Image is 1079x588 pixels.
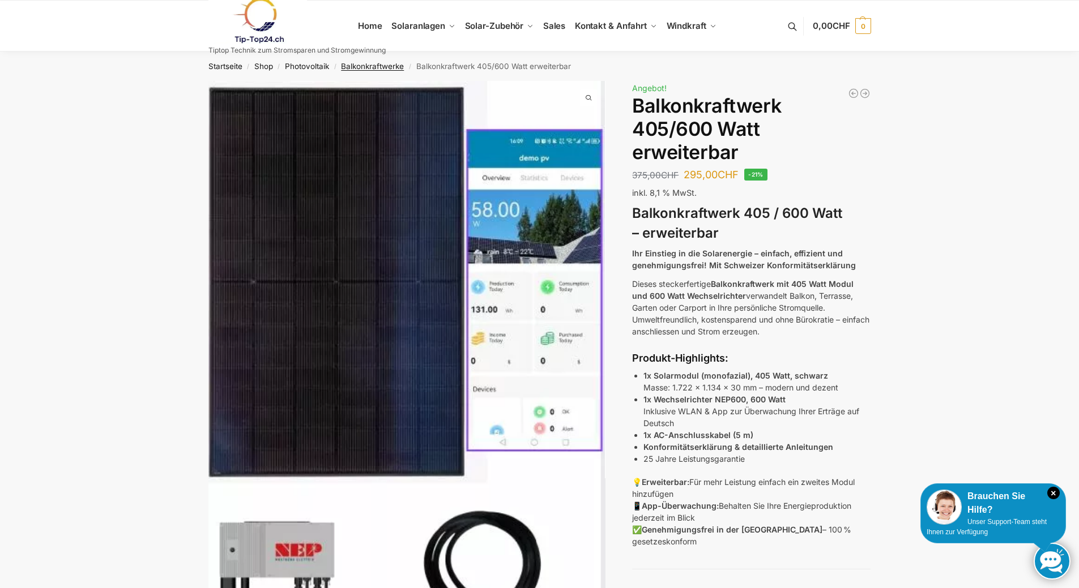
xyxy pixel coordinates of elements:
i: Schließen [1047,487,1060,499]
span: Solar-Zubehör [465,20,524,31]
a: Balkonkraftwerke [341,62,404,71]
span: Angebot! [632,83,667,93]
strong: Erweiterbar: [642,477,689,487]
span: Kontakt & Anfahrt [575,20,647,31]
p: Dieses steckerfertige verwandelt Balkon, Terrasse, Garten oder Carport in Ihre persönliche Stromq... [632,278,871,337]
img: Customer service [927,490,962,525]
strong: 1x Wechselrichter NEP600, 600 Watt [643,394,786,404]
span: -21% [744,169,767,181]
p: Inklusive WLAN & App zur Überwachung Ihrer Erträge auf Deutsch [643,393,871,429]
bdi: 295,00 [684,169,739,181]
nav: Breadcrumb [188,51,891,81]
h1: Balkonkraftwerk 405/600 Watt erweiterbar [632,95,871,164]
a: Windkraft [662,1,721,51]
strong: Balkonkraftwerk mit 405 Watt Modul und 600 Watt Wechselrichter [632,279,854,301]
strong: 1x Solarmodul (monofazial), 405 Watt, schwarz [643,371,828,380]
span: / [242,62,254,71]
span: CHF [833,20,850,31]
span: CHF [661,170,679,181]
span: Unser Support-Team steht Ihnen zur Verfügung [927,518,1047,536]
div: Brauchen Sie Hilfe? [927,490,1060,517]
strong: 1x AC-Anschlusskabel (5 m) [643,430,753,440]
span: 0 [855,18,871,34]
bdi: 375,00 [632,170,679,181]
a: Startseite [208,62,242,71]
a: Shop [254,62,273,71]
p: Masse: 1.722 x 1.134 x 30 mm – modern und dezent [643,370,871,393]
p: 💡 Für mehr Leistung einfach ein zweites Modul hinzufügen 📱 Behalten Sie Ihre Energieproduktion je... [632,476,871,547]
strong: Produkt-Highlights: [632,352,728,364]
p: Tiptop Technik zum Stromsparen und Stromgewinnung [208,47,386,54]
strong: App-Überwachung: [642,501,719,510]
span: 0,00 [813,20,850,31]
strong: Konformitätserklärung & detaillierte Anleitungen [643,442,833,452]
a: Balkonkraftwerk 600/810 Watt Fullblack [848,88,859,99]
a: Kontakt & Anfahrt [570,1,662,51]
img: Balkonkraftwerk 405/600 Watt erweiterbar 3 [605,81,1003,478]
span: Solaranlagen [391,20,445,31]
a: 890/600 Watt Solarkraftwerk + 2,7 KW Batteriespeicher Genehmigungsfrei [859,88,871,99]
a: Sales [538,1,570,51]
a: 0,00CHF 0 [813,9,871,43]
a: Solaranlagen [387,1,460,51]
a: Solar-Zubehör [460,1,538,51]
span: / [404,62,416,71]
strong: Balkonkraftwerk 405 / 600 Watt – erweiterbar [632,205,842,241]
span: / [329,62,341,71]
span: inkl. 8,1 % MwSt. [632,188,697,198]
strong: Genehmigungsfrei in der [GEOGRAPHIC_DATA] [642,525,822,534]
a: Photovoltaik [285,62,329,71]
li: 25 Jahre Leistungsgarantie [643,453,871,465]
span: Sales [543,20,566,31]
strong: Ihr Einstieg in die Solarenergie – einfach, effizient und genehmigungsfrei! Mit Schweizer Konform... [632,248,856,270]
span: Windkraft [667,20,706,31]
span: CHF [718,169,739,181]
span: / [273,62,285,71]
